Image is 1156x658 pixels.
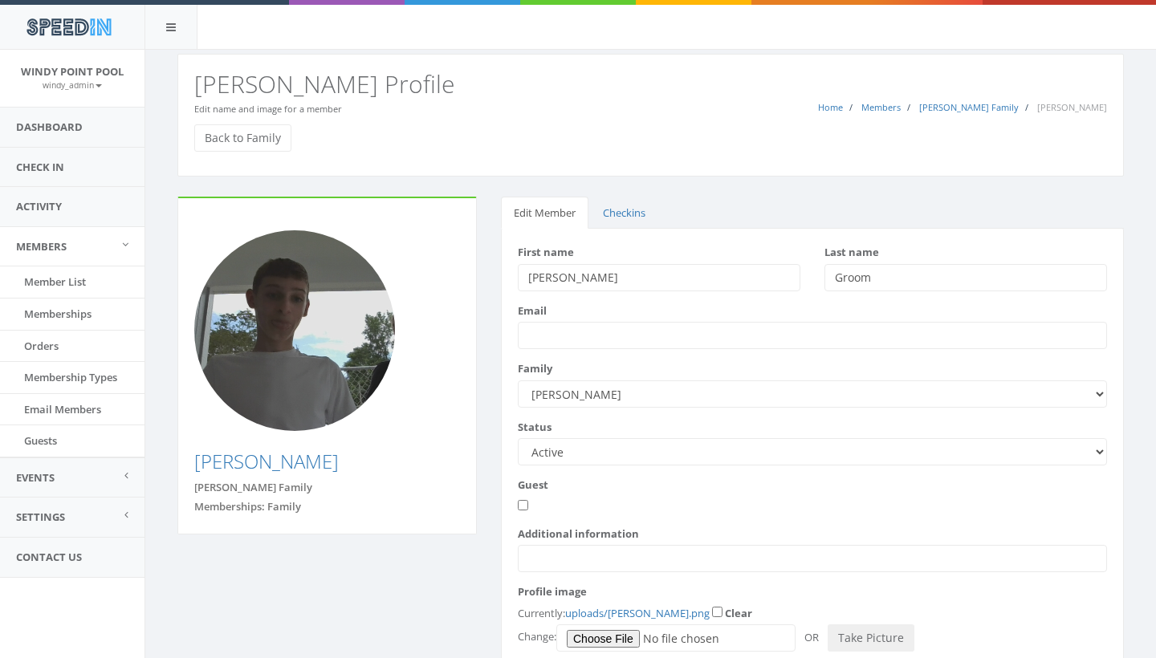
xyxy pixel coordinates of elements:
[565,606,710,620] a: uploads/[PERSON_NAME].png
[16,239,67,254] span: Members
[501,197,588,229] a: Edit Member
[1037,101,1107,113] span: [PERSON_NAME]
[16,550,82,564] span: Contact Us
[798,630,825,644] span: OR
[818,101,843,113] a: Home
[590,197,658,229] a: Checkins
[194,480,460,495] div: [PERSON_NAME] Family
[518,584,587,599] label: Profile image
[518,361,552,376] label: Family
[518,526,639,542] label: Additional information
[194,124,291,152] a: Back to Family
[828,624,914,652] button: Take Picture
[518,477,548,493] label: Guest
[21,64,124,79] span: Windy Point Pool
[16,510,65,524] span: Settings
[194,71,1107,97] h2: [PERSON_NAME] Profile
[518,603,1107,652] div: Currently: Change:
[194,103,342,115] small: Edit name and image for a member
[919,101,1019,113] a: [PERSON_NAME] Family
[16,470,55,485] span: Events
[194,448,339,474] a: [PERSON_NAME]
[194,230,395,431] img: Photo
[518,303,547,319] label: Email
[24,402,101,416] span: Email Members
[43,79,102,91] small: windy_admin
[861,101,901,113] a: Members
[824,245,879,260] label: Last name
[194,499,460,514] div: Memberships: Family
[518,245,574,260] label: First name
[43,77,102,91] a: windy_admin
[518,420,552,435] label: Status
[725,606,752,621] label: Clear
[18,12,119,42] img: speedin_logo.png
